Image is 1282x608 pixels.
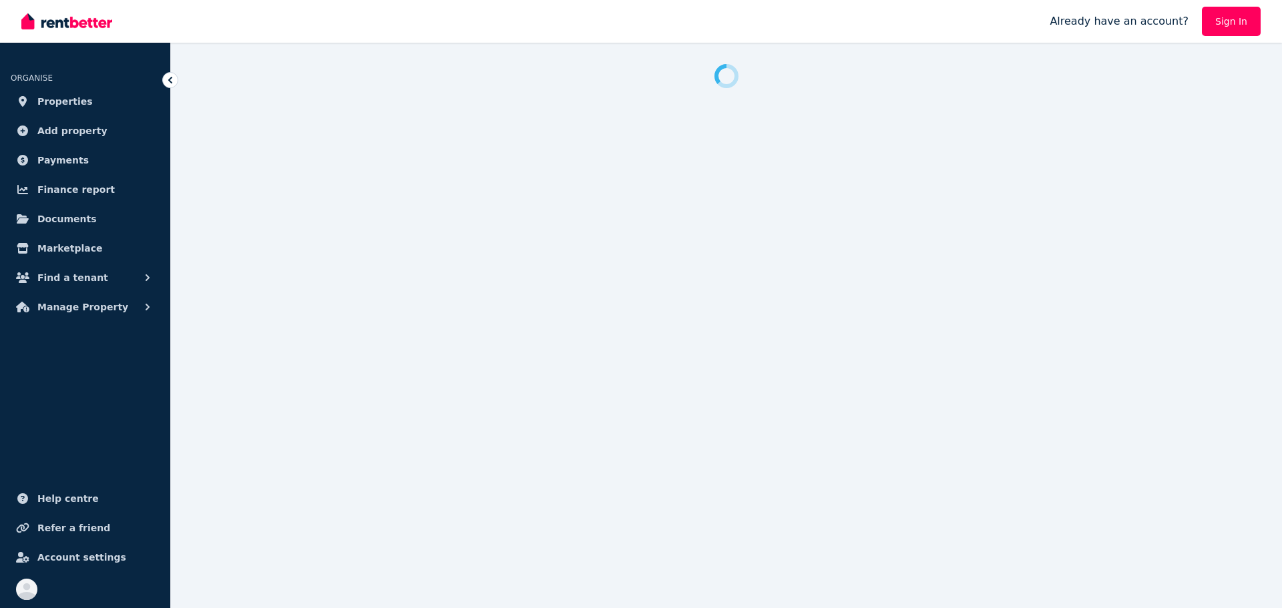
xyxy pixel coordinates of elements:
span: Already have an account? [1050,13,1189,29]
span: Properties [37,93,93,109]
a: Refer a friend [11,515,160,541]
a: Properties [11,88,160,115]
span: Find a tenant [37,270,108,286]
span: Manage Property [37,299,128,315]
span: Payments [37,152,89,168]
span: Marketplace [37,240,102,256]
a: Add property [11,117,160,144]
span: Refer a friend [37,520,110,536]
span: Finance report [37,182,115,198]
span: Documents [37,211,97,227]
img: RentBetter [21,11,112,31]
button: Find a tenant [11,264,160,291]
span: Help centre [37,491,99,507]
span: ORGANISE [11,73,53,83]
span: Add property [37,123,108,139]
a: Payments [11,147,160,174]
a: Account settings [11,544,160,571]
a: Finance report [11,176,160,203]
a: Help centre [11,485,160,512]
span: Account settings [37,549,126,565]
button: Manage Property [11,294,160,320]
a: Sign In [1202,7,1261,36]
a: Marketplace [11,235,160,262]
a: Documents [11,206,160,232]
